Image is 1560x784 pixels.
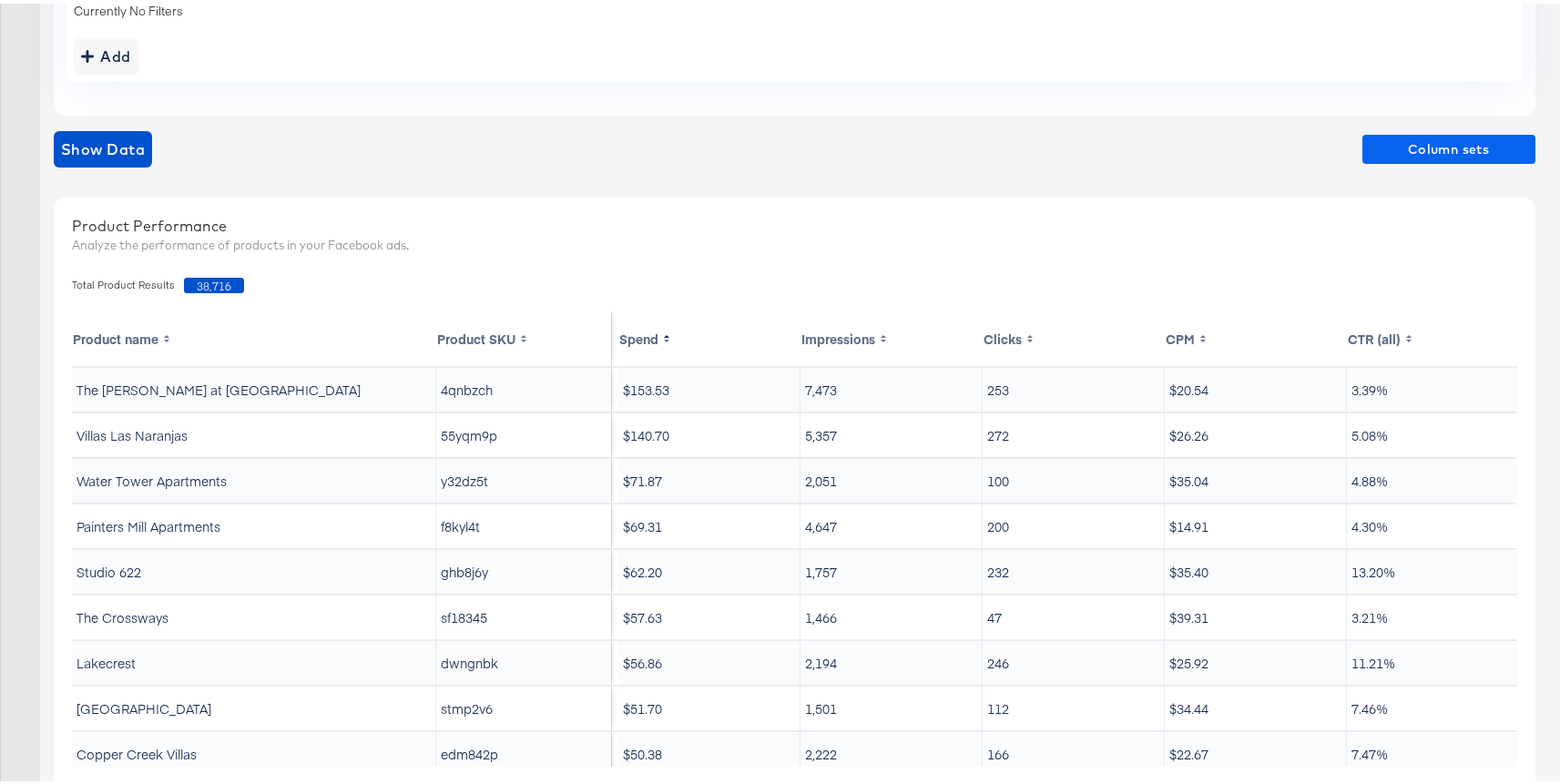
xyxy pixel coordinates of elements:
[618,592,800,636] td: $57.63
[1347,364,1529,408] td: 3.39%
[618,683,800,727] td: $51.70
[618,546,800,590] td: $62.20
[54,127,152,164] button: showdata
[1165,637,1347,681] td: $25.92
[618,410,800,453] td: $140.70
[800,455,983,499] td: 2,051
[72,455,436,499] td: Water Tower Apartments
[74,35,138,71] button: addbutton
[983,546,1165,590] td: 232
[1347,546,1529,590] td: 13.20%
[61,133,145,158] span: Show Data
[800,546,983,590] td: 1,757
[72,592,436,636] td: The Crossways
[983,410,1165,453] td: 272
[1165,728,1347,772] td: $22.67
[72,364,436,408] td: The [PERSON_NAME] at [GEOGRAPHIC_DATA]
[618,364,800,408] td: $153.53
[81,40,131,66] div: Add
[1165,455,1347,499] td: $35.04
[72,212,1517,233] div: Product Performance
[436,455,612,499] td: y32dz5t
[436,637,612,681] td: dwngnbk
[1347,501,1529,545] td: 4.30%
[184,274,244,290] span: 38,716
[618,637,800,681] td: $56.86
[800,364,983,408] td: 7,473
[436,683,612,727] td: stmp2v6
[1347,410,1529,453] td: 5.08%
[1165,308,1347,362] th: Toggle SortBy
[436,592,612,636] td: sf18345
[983,592,1165,636] td: 47
[1165,592,1347,636] td: $39.31
[800,592,983,636] td: 1,466
[1165,501,1347,545] td: $14.91
[436,501,612,545] td: f8kyl4t
[800,410,983,453] td: 5,357
[618,308,800,362] th: Toggle SortBy
[618,728,800,772] td: $50.38
[72,546,436,590] td: Studio 622
[72,233,1517,250] div: Analyze the performance of products in your Facebook ads.
[436,728,612,772] td: edm842p
[618,501,800,545] td: $69.31
[800,683,983,727] td: 1,501
[72,683,436,727] td: [GEOGRAPHIC_DATA]
[983,728,1165,772] td: 166
[1362,131,1535,160] button: Column sets
[1347,637,1529,681] td: 11.21%
[1165,683,1347,727] td: $34.44
[1165,364,1347,408] td: $20.54
[983,308,1165,362] th: Toggle SortBy
[800,501,983,545] td: 4,647
[983,364,1165,408] td: 253
[800,637,983,681] td: 2,194
[436,546,612,590] td: ghb8j6y
[983,501,1165,545] td: 200
[436,364,612,408] td: 4qnbzch
[72,274,184,290] span: Total Product Results
[1347,728,1529,772] td: 7.47%
[1165,410,1347,453] td: $26.26
[72,308,436,362] th: Toggle SortBy
[436,308,612,362] th: Toggle SortBy
[72,501,436,545] td: Painters Mill Apartments
[983,455,1165,499] td: 100
[436,410,612,453] td: 55yqm9p
[72,728,436,772] td: Copper Creek Villas
[983,637,1165,681] td: 246
[800,728,983,772] td: 2,222
[1347,455,1529,499] td: 4.88%
[618,455,800,499] td: $71.87
[72,410,436,453] td: Villas Las Naranjas
[800,308,983,362] th: Toggle SortBy
[1165,546,1347,590] td: $35.40
[983,683,1165,727] td: 112
[1347,683,1529,727] td: 7.46%
[1347,308,1529,362] th: Toggle SortBy
[72,637,436,681] td: Lakecrest
[1370,135,1528,158] span: Column sets
[1347,592,1529,636] td: 3.21%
